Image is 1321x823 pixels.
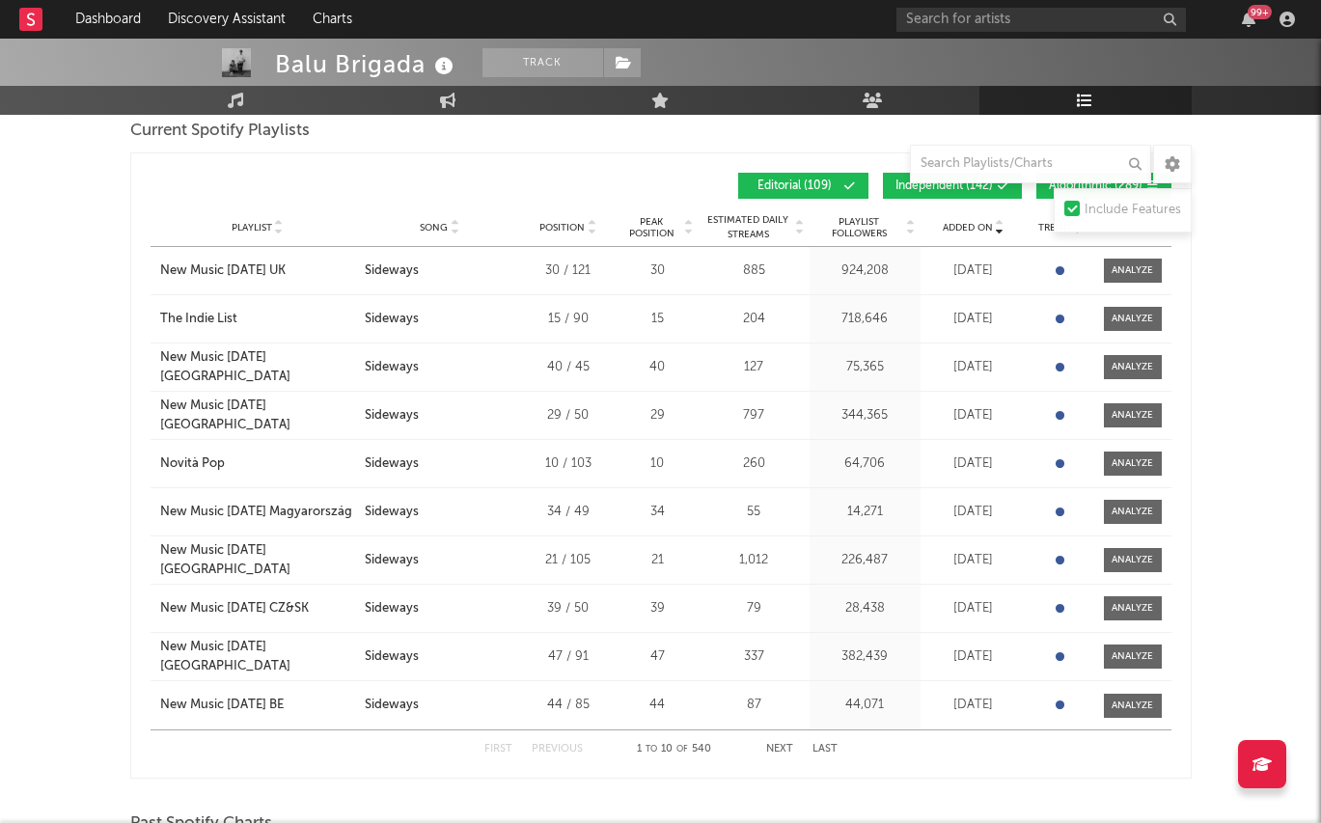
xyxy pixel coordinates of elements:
div: 47 / 91 [525,647,612,667]
div: [DATE] [925,406,1022,425]
div: [DATE] [925,454,1022,474]
div: [DATE] [925,310,1022,329]
span: Position [539,222,585,233]
div: [DATE] [925,503,1022,522]
button: Independent(142) [883,173,1022,199]
div: 127 [703,358,805,377]
span: Song [420,222,448,233]
a: Novità Pop [160,454,355,474]
button: Next [766,744,793,754]
div: 29 [621,406,694,425]
span: Current Spotify Playlists [130,120,310,143]
div: [DATE] [925,551,1022,570]
div: 30 [621,261,694,281]
div: 44 [621,696,694,715]
div: New Music [DATE] [GEOGRAPHIC_DATA] [160,638,355,675]
div: 39 [621,599,694,618]
span: Playlist Followers [814,216,904,239]
div: 75,365 [814,358,916,377]
div: Sideways [365,358,419,377]
a: New Music [DATE] UK [160,261,355,281]
div: New Music [DATE] Magyarország [160,503,352,522]
div: 30 / 121 [525,261,612,281]
div: 44,071 [814,696,916,715]
div: 226,487 [814,551,916,570]
input: Search for artists [896,8,1186,32]
button: Last [812,744,838,754]
div: 87 [703,696,805,715]
a: New Music [DATE] BE [160,696,355,715]
span: Playlist [232,222,272,233]
div: Balu Brigada [275,48,458,80]
a: New Music [DATE] [GEOGRAPHIC_DATA] [160,348,355,386]
div: Sideways [365,454,419,474]
div: [DATE] [925,599,1022,618]
div: 44 / 85 [525,696,612,715]
div: 924,208 [814,261,916,281]
a: New Music [DATE] CZ&SK [160,599,355,618]
div: 204 [703,310,805,329]
button: Editorial(109) [738,173,868,199]
div: 14,271 [814,503,916,522]
div: 344,365 [814,406,916,425]
div: 34 / 49 [525,503,612,522]
button: Previous [532,744,583,754]
div: Sideways [365,647,419,667]
div: 47 [621,647,694,667]
a: New Music [DATE] [GEOGRAPHIC_DATA] [160,541,355,579]
div: 15 / 90 [525,310,612,329]
div: [DATE] [925,261,1022,281]
div: 40 / 45 [525,358,612,377]
div: 885 [703,261,805,281]
div: Sideways [365,406,419,425]
div: Sideways [365,551,419,570]
div: New Music [DATE] BE [160,696,284,715]
div: 260 [703,454,805,474]
div: 40 [621,358,694,377]
button: 99+ [1242,12,1255,27]
div: 337 [703,647,805,667]
div: 1,012 [703,551,805,570]
button: Track [482,48,603,77]
span: Added On [943,222,993,233]
div: 39 / 50 [525,599,612,618]
span: Editorial ( 109 ) [751,180,839,192]
div: The Indie List [160,310,237,329]
div: 29 / 50 [525,406,612,425]
div: 34 [621,503,694,522]
span: Trend [1038,222,1070,233]
a: New Music [DATE] [GEOGRAPHIC_DATA] [160,397,355,434]
input: Search Playlists/Charts [910,145,1151,183]
div: Sideways [365,503,419,522]
div: 21 [621,551,694,570]
div: [DATE] [925,358,1022,377]
a: New Music [DATE] Magyarország [160,503,355,522]
div: [DATE] [925,696,1022,715]
div: 64,706 [814,454,916,474]
div: 797 [703,406,805,425]
span: Independent ( 142 ) [895,180,993,192]
div: New Music [DATE] CZ&SK [160,599,309,618]
div: Include Features [1085,199,1181,222]
div: Novità Pop [160,454,225,474]
div: Sideways [365,696,419,715]
div: 21 / 105 [525,551,612,570]
div: 55 [703,503,805,522]
div: 79 [703,599,805,618]
span: to [646,745,657,754]
div: 99 + [1248,5,1272,19]
span: Estimated Daily Streams [703,213,793,242]
div: 28,438 [814,599,916,618]
a: The Indie List [160,310,355,329]
div: 10 [621,454,694,474]
div: 1 10 540 [621,738,728,761]
div: New Music [DATE] UK [160,261,286,281]
button: First [484,744,512,754]
span: Peak Position [621,216,682,239]
div: 15 [621,310,694,329]
div: [DATE] [925,647,1022,667]
div: 382,439 [814,647,916,667]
